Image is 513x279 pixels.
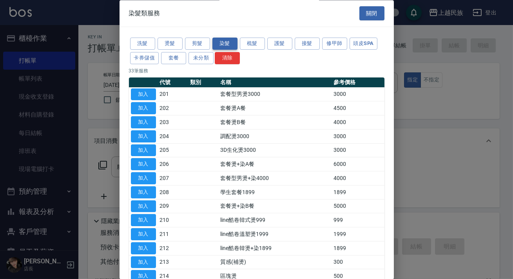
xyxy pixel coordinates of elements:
button: 未分類 [189,52,214,64]
button: 加入 [131,103,156,115]
td: 套餐燙+染B餐 [218,200,332,214]
button: 頭皮SPA [350,38,378,50]
td: 999 [332,213,384,227]
button: 清除 [215,52,240,64]
button: 加入 [131,256,156,268]
button: 加入 [131,173,156,185]
th: 類別 [188,77,218,88]
td: 3000 [332,130,384,144]
button: 修甲師 [322,38,347,50]
td: 套餐型男燙+染4000 [218,171,332,185]
td: 300 [332,256,384,270]
button: 加入 [131,130,156,142]
button: 燙髮 [158,38,183,50]
td: 套餐燙B餐 [218,115,332,130]
td: 202 [158,101,188,115]
td: 調配燙3000 [218,130,332,144]
td: 210 [158,213,188,227]
td: 套餐燙A餐 [218,101,332,115]
button: 關閉 [359,6,384,21]
td: 206 [158,157,188,171]
td: 4000 [332,171,384,185]
td: 質感(補燙) [218,256,332,270]
td: 201 [158,88,188,102]
button: 加入 [131,144,156,157]
button: 加入 [131,186,156,198]
td: 套餐燙+染A餐 [218,157,332,171]
button: 染髮 [212,38,237,50]
button: 洗髮 [130,38,155,50]
td: 1899 [332,185,384,200]
button: 加入 [131,229,156,241]
td: 3000 [332,144,384,158]
td: line酷卷溫塑燙1999 [218,227,332,241]
td: 套餐型男燙3000 [218,88,332,102]
td: 1999 [332,227,384,241]
button: 加入 [131,214,156,227]
td: 203 [158,115,188,130]
td: 4500 [332,101,384,115]
button: 套餐 [161,52,186,64]
td: 1899 [332,241,384,256]
th: 名稱 [218,77,332,88]
td: line酷卷韓式燙999 [218,213,332,227]
td: 6000 [332,157,384,171]
td: 208 [158,185,188,200]
td: 3D生化燙3000 [218,144,332,158]
td: 5000 [332,200,384,214]
td: 207 [158,171,188,185]
button: 接髮 [295,38,320,50]
td: 212 [158,241,188,256]
button: 卡券儲值 [130,52,159,64]
span: 染髮類服務 [129,9,160,17]
button: 加入 [131,158,156,171]
button: 加入 [131,200,156,212]
button: 加入 [131,117,156,129]
td: 3000 [332,88,384,102]
td: 211 [158,227,188,241]
td: 學生套餐1899 [218,185,332,200]
td: line酷卷韓燙+染1899 [218,241,332,256]
td: 209 [158,200,188,214]
td: 4000 [332,115,384,130]
button: 護髮 [267,38,292,50]
th: 代號 [158,77,188,88]
button: 加入 [131,242,156,254]
th: 參考價格 [332,77,384,88]
td: 204 [158,130,188,144]
p: 33 筆服務 [129,67,384,74]
button: 梳髮 [240,38,265,50]
td: 205 [158,144,188,158]
td: 213 [158,256,188,270]
button: 加入 [131,88,156,101]
button: 剪髮 [185,38,210,50]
